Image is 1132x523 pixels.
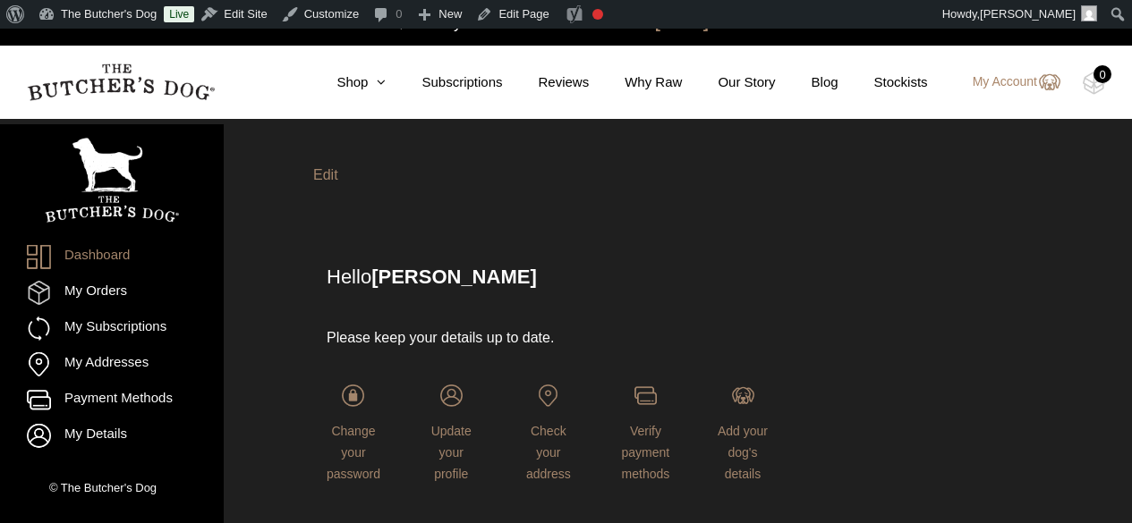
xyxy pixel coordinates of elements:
[717,384,770,481] a: Add your dog's details
[27,352,197,376] a: My Addresses
[732,384,754,407] img: login-TBD_Dog.png
[682,72,775,93] a: Our Story
[537,384,559,407] img: login-TBD_Address.png
[27,388,197,412] a: Payment Methods
[619,384,672,481] a: Verify payment methods
[1083,72,1105,95] img: TBD_Cart-Empty.png
[301,72,386,93] a: Shop
[440,384,463,407] img: login-TBD_Profile.png
[589,72,682,93] a: Why Raw
[342,384,364,407] img: login-TBD_Password.png
[523,384,575,481] a: Check your address
[386,72,502,93] a: Subscriptions
[45,138,179,223] img: TBD_Portrait_Logo_White.png
[27,245,197,269] a: Dashboard
[1094,65,1111,83] div: 0
[526,424,571,481] span: Check your address
[164,6,194,22] a: Live
[1102,11,1114,32] a: close
[27,281,197,305] a: My Orders
[371,266,537,288] strong: [PERSON_NAME]
[431,424,472,481] span: Update your profile
[313,167,338,182] a: Edit
[592,9,603,20] div: Focus keyphrase not set
[327,327,769,349] p: Please keep your details up to date.
[327,424,380,481] span: Change your password
[425,384,478,481] a: Update your profile
[27,316,197,341] a: My Subscriptions
[327,262,1032,291] p: Hello
[980,7,1076,21] span: [PERSON_NAME]
[27,424,197,448] a: My Details
[503,72,590,93] a: Reviews
[838,72,928,93] a: Stockists
[634,384,657,407] img: login-TBD_Payments.png
[955,72,1060,93] a: My Account
[622,424,670,481] span: Verify payment methods
[776,72,838,93] a: Blog
[327,384,380,481] a: Change your password
[718,424,768,481] span: Add your dog's details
